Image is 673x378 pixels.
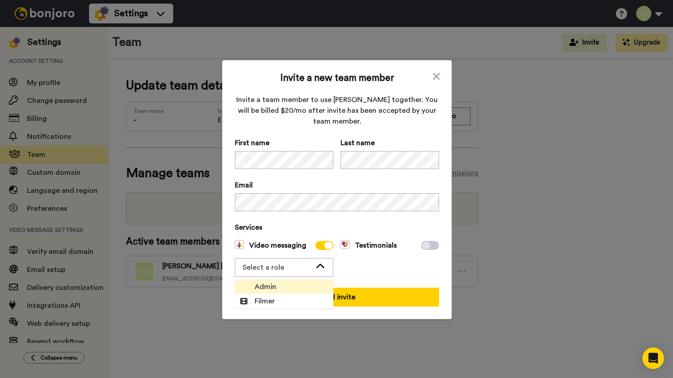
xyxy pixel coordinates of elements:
[235,288,439,307] button: Send invite
[235,240,306,251] span: Video messaging
[242,262,311,273] div: Select a role
[642,347,664,369] div: Open Intercom Messenger
[235,240,244,249] img: vm-color.svg
[235,222,439,233] span: Services
[341,240,397,251] span: Testimonials
[240,296,275,307] span: Filmer
[235,180,439,191] span: Email
[341,240,350,249] img: tm-color.svg
[240,281,276,292] span: Admin
[235,94,439,127] span: Invite a team member to use [PERSON_NAME] together. You will be billed $20/mo after invite has be...
[341,138,439,148] span: Last name
[235,73,439,84] span: Invite a new team member
[235,138,333,148] span: First name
